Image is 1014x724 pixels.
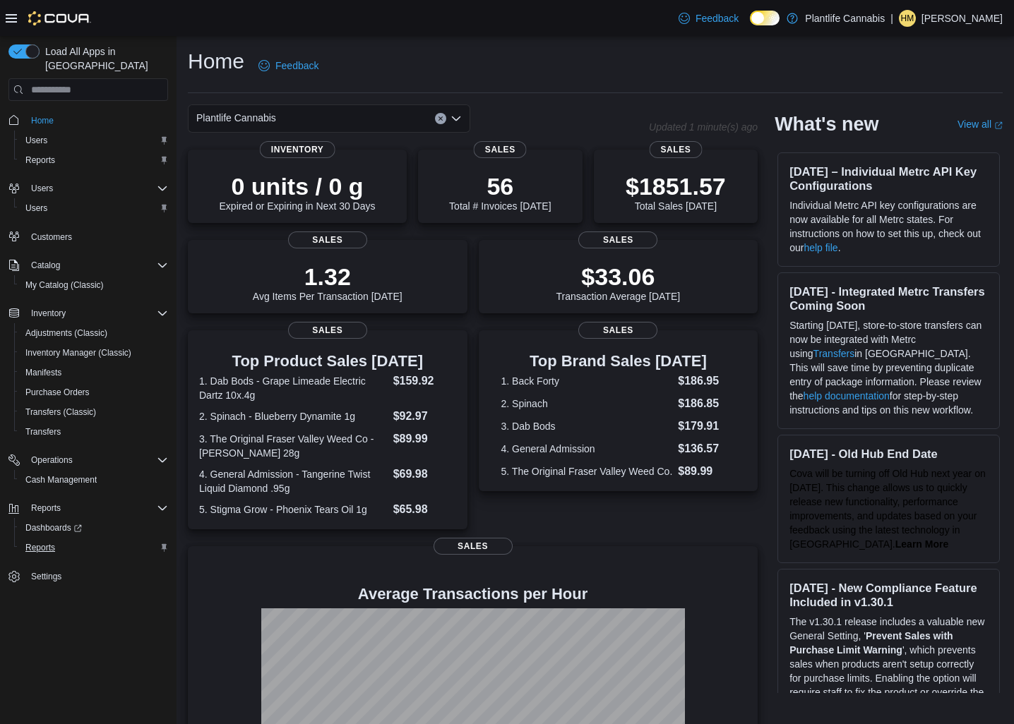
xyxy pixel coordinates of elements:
[789,630,953,656] strong: Prevent Sales with Purchase Limit Warning
[20,539,61,556] a: Reports
[3,255,174,275] button: Catalog
[25,257,66,274] button: Catalog
[434,538,513,555] span: Sales
[649,141,702,158] span: Sales
[20,471,102,488] a: Cash Management
[678,395,735,412] dd: $186.85
[994,121,1003,130] svg: External link
[14,323,174,343] button: Adjustments (Classic)
[474,141,527,158] span: Sales
[25,180,59,197] button: Users
[20,471,168,488] span: Cash Management
[25,567,168,585] span: Settings
[789,468,986,550] span: Cova will be turning off Old Hub next year on [DATE]. This change allows us to quickly release ne...
[3,179,174,198] button: Users
[3,109,174,130] button: Home
[199,586,746,603] h4: Average Transactions per Hour
[14,470,174,490] button: Cash Management
[20,384,168,401] span: Purchase Orders
[199,467,388,495] dt: 4. General Admission - Tangerine Twist Liquid Diamond .95g
[14,382,174,402] button: Purchase Orders
[3,450,174,470] button: Operations
[25,257,168,274] span: Catalog
[25,279,104,291] span: My Catalog (Classic)
[20,325,113,342] a: Adjustments (Classic)
[20,364,168,381] span: Manifests
[196,109,276,126] span: Plantlife Cannabis
[20,200,168,217] span: Users
[31,571,61,582] span: Settings
[449,172,551,212] div: Total # Invoices [DATE]
[750,11,780,25] input: Dark Mode
[25,522,82,533] span: Dashboards
[501,374,673,388] dt: 1. Back Forty
[14,422,174,442] button: Transfers
[626,172,726,200] p: $1851.57
[3,498,174,518] button: Reports
[20,277,168,294] span: My Catalog (Classic)
[25,542,55,553] span: Reports
[20,200,53,217] a: Users
[804,242,837,253] a: help file
[31,502,61,514] span: Reports
[449,172,551,200] p: 56
[901,10,914,27] span: HM
[789,447,988,461] h3: [DATE] - Old Hub End Date
[25,305,168,322] span: Inventory
[220,172,376,200] p: 0 units / 0 g
[673,4,744,32] a: Feedback
[556,263,681,291] p: $33.06
[20,404,102,421] a: Transfers (Classic)
[20,423,66,440] a: Transfers
[20,344,168,361] span: Inventory Manager (Classic)
[199,432,388,460] dt: 3. The Original Fraser Valley Weed Co - [PERSON_NAME] 28g
[31,260,60,271] span: Catalog
[14,538,174,557] button: Reports
[556,263,681,302] div: Transaction Average [DATE]
[25,135,47,146] span: Users
[20,519,88,536] a: Dashboards
[3,303,174,323] button: Inventory
[3,566,174,586] button: Settings
[20,344,137,361] a: Inventory Manager (Classic)
[501,464,673,478] dt: 5. The Original Fraser Valley Weed Co.
[393,373,456,390] dd: $159.92
[25,452,168,469] span: Operations
[25,452,78,469] button: Operations
[8,104,168,623] nav: Complex example
[20,152,168,169] span: Reports
[678,418,735,435] dd: $179.91
[25,155,55,166] span: Reports
[199,409,388,423] dt: 2. Spinach - Blueberry Dynamite 1g
[199,502,388,517] dt: 5. Stigma Grow - Phoenix Tears Oil 1g
[31,115,54,126] span: Home
[626,172,726,212] div: Total Sales [DATE]
[14,343,174,363] button: Inventory Manager (Classic)
[789,284,988,313] h3: [DATE] - Integrated Metrc Transfers Coming Soon
[25,367,61,378] span: Manifests
[20,132,53,149] a: Users
[188,47,244,76] h1: Home
[260,141,335,158] span: Inventory
[20,384,95,401] a: Purchase Orders
[31,183,53,194] span: Users
[25,111,168,128] span: Home
[199,353,456,370] h3: Top Product Sales [DATE]
[813,348,855,359] a: Transfers
[40,44,168,73] span: Load All Apps in [GEOGRAPHIC_DATA]
[25,203,47,214] span: Users
[25,500,168,517] span: Reports
[899,10,916,27] div: Harper Mcnalley
[789,581,988,609] h3: [DATE] - New Compliance Feature Included in v1.30.1
[25,305,71,322] button: Inventory
[25,500,66,517] button: Reports
[275,59,318,73] span: Feedback
[3,227,174,247] button: Customers
[31,231,72,243] span: Customers
[14,198,174,218] button: Users
[25,474,97,485] span: Cash Management
[253,52,324,80] a: Feedback
[578,231,657,248] span: Sales
[393,408,456,425] dd: $92.97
